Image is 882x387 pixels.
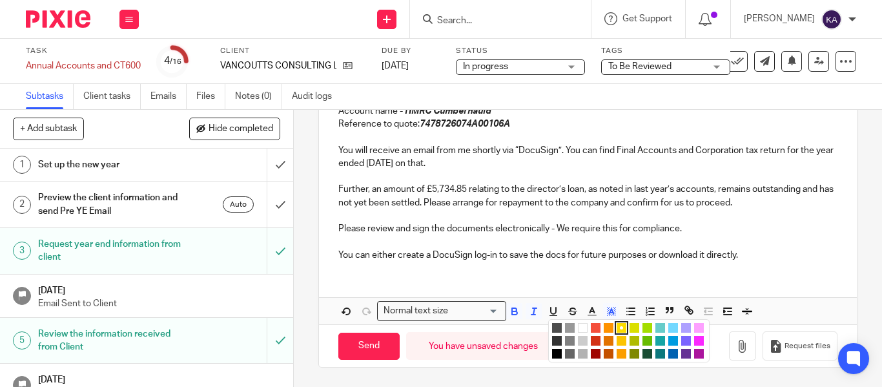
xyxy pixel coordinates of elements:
p: Account name - [338,105,837,118]
label: Client [220,46,365,56]
p: VANCOUTTS CONSULTING LTD [220,59,336,72]
li: color:#653294 [681,349,691,359]
li: color:#DBDF00 [630,323,639,333]
li: color:#808900 [630,349,639,359]
li: color:#F44E3B [591,323,600,333]
div: 5 [13,331,31,350]
div: Auto [223,196,254,213]
span: [DATE] [382,61,409,70]
input: Send [338,333,400,361]
p: Please review and sign the documents electronically - We require this for compliance. [338,222,837,235]
li: color:#16A5A5 [655,336,665,346]
li: color:#FA28FF [694,336,704,346]
div: 4 [164,54,181,68]
li: color:#999999 [565,323,575,333]
p: Reference to quote: [338,118,837,131]
li: color:#4D4D4D [552,323,562,333]
li: color:#FDA1FF [694,323,704,333]
li: color:#A4DD00 [642,323,652,333]
span: Normal text size [380,304,451,318]
div: Compact color picker [548,319,710,362]
li: color:#333333 [552,336,562,346]
a: Subtasks [26,84,74,109]
button: Hide completed [189,118,280,140]
li: color:#0062B1 [668,349,678,359]
h1: Set up the new year [38,155,182,174]
div: 2 [13,196,31,214]
label: Tags [601,46,730,56]
label: Task [26,46,141,56]
p: Email Sent to Client [38,297,281,310]
li: color:#000000 [552,349,562,359]
span: In progress [463,62,508,71]
p: You can either create a DocuSign log-in to save the docs for future purposes or download it direc... [338,249,837,262]
img: svg%3E [821,9,842,30]
li: color:#194D33 [642,349,652,359]
li: color:#9F0500 [591,349,600,359]
p: [PERSON_NAME] [744,12,815,25]
button: + Add subtask [13,118,84,140]
li: color:#B0BC00 [630,336,639,346]
li: color:#73D8FF [668,323,678,333]
small: /16 [170,58,181,65]
em: 7478726074A00106A [420,120,510,129]
p: Further, an amount of £5,734.85 relating to the director’s loan, as noted in last year’s accounts... [338,183,837,209]
li: color:#68BC00 [642,336,652,346]
li: color:#7B64FF [681,336,691,346]
h1: Request year end information from client [38,235,182,267]
input: Search [436,16,552,27]
span: To Be Reviewed [608,62,672,71]
li: color:#C45100 [604,349,613,359]
span: Request files [785,341,830,351]
li: color:#0C797D [655,349,665,359]
div: Annual Accounts and CT600 [26,59,141,72]
span: Hide completed [209,124,273,134]
span: Get Support [622,14,672,23]
a: Emails [150,84,187,109]
li: color:#FE9200 [604,323,613,333]
img: Pixie [26,10,90,28]
h1: Review the information received from Client [38,324,182,357]
p: You will receive an email from me shortly via “DocuSign”. You can find Final Accounts and Corpora... [338,144,837,171]
button: Request files [763,331,837,361]
label: Due by [382,46,440,56]
em: HMRC Cumbernauld [405,107,491,116]
a: Audit logs [292,84,342,109]
a: Files [196,84,225,109]
li: color:#68CCCA [655,323,665,333]
label: Status [456,46,585,56]
div: Search for option [377,301,506,321]
li: color:#FCC400 [617,336,626,346]
h1: Preview the client information and send Pre YE Email [38,188,182,221]
h1: [DATE] [38,281,281,297]
li: color:#009CE0 [668,336,678,346]
div: 3 [13,242,31,260]
div: 1 [13,156,31,174]
h1: [DATE] [38,370,281,386]
a: Notes (0) [235,84,282,109]
input: Search for option [452,304,498,318]
li: color:#D33115 [591,336,600,346]
li: color:#FFFFFF [578,323,588,333]
a: Client tasks [83,84,141,109]
li: color:#CCCCCC [578,336,588,346]
li: color:#E27300 [604,336,613,346]
li: color:#AEA1FF [681,323,691,333]
li: color:#FCDC00 [617,323,626,333]
li: color:#FB9E00 [617,349,626,359]
div: You have unsaved changes [406,332,560,360]
li: color:#B3B3B3 [578,349,588,359]
li: color:#808080 [565,336,575,346]
li: color:#AB149E [694,349,704,359]
li: color:#666666 [565,349,575,359]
